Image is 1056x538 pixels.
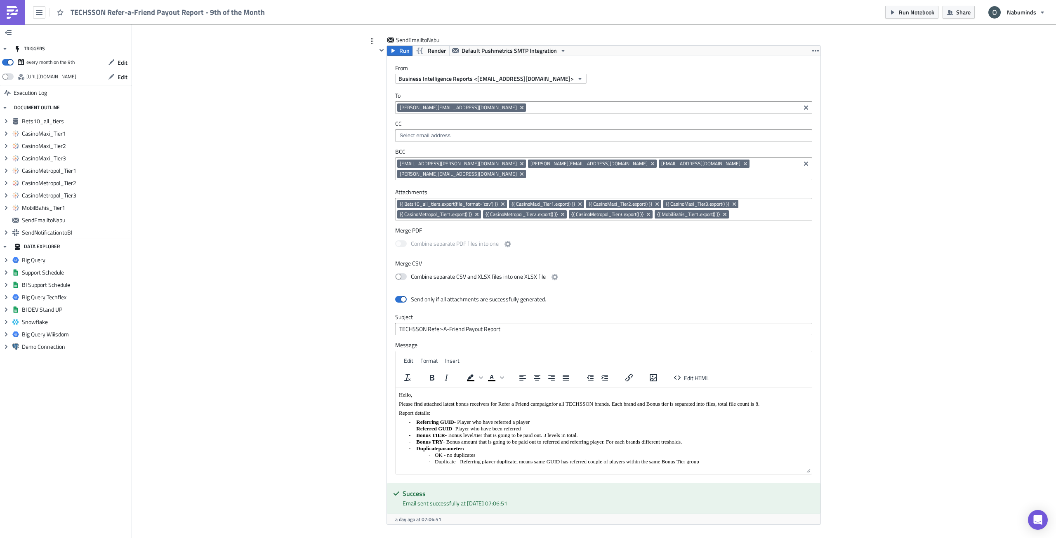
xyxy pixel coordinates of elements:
[412,46,450,56] button: Render
[519,103,526,112] button: Remove Tag
[742,160,750,168] button: Remove Tag
[377,45,387,55] button: Hide content
[118,58,127,67] span: Edit
[899,8,934,16] span: Run Notebook
[511,201,575,207] span: {{ CasinoMaxi_Tier1.export() }}
[395,341,812,349] label: Message
[400,104,517,111] span: [PERSON_NAME][EMAIL_ADDRESS][DOMAIN_NAME]
[400,211,472,218] span: {{ CasinoMetropol_Tier1.export() }}
[400,160,517,167] span: [EMAIL_ADDRESS][PERSON_NAME][DOMAIN_NAME]
[983,3,1050,21] button: Nabuminds
[26,70,76,83] div: https://pushmetrics.io/api/v1/report/Ynr1yvvrp2/webhook?token=42689e9b15f54e94b1bcf0164acd10cb
[622,372,636,383] button: Insert/edit link
[396,36,440,44] span: SendEmailtoNabu
[400,201,498,207] span: {{ Bets10_all_tiers.export(file_format='csv') }}
[22,130,130,137] span: CasinoMaxi_Tier1
[671,372,712,383] button: Edit HTML
[21,44,49,50] strong: Bonus TIER
[598,372,612,383] button: Increase indent
[13,31,134,37] span: - - Player who have referred a player
[22,167,130,174] span: CasinoMetropol_Tier1
[104,56,132,69] button: Edit
[645,210,653,218] button: Remove Tag
[14,239,60,254] div: DATA EXPLORER
[649,160,657,168] button: Remove Tag
[3,13,364,19] span: Please find attached latest bonus receivers for Refer a Friend campaign
[731,200,738,208] button: Remove Tag
[1007,8,1036,16] span: Nabuminds
[583,372,597,383] button: Decrease indent
[387,46,412,56] button: Run
[519,160,526,168] button: Remove Tag
[801,103,811,113] button: Clear selected items
[395,148,812,155] label: BCC
[13,51,286,57] span: - - Bonus amount that is going to be paid out to referred and referring player. For each brands d...
[657,211,720,218] span: {{ MobilBahis_Tier1.export() }}
[1028,510,1048,530] div: Open Intercom Messenger
[22,331,130,338] span: Big Query Wiiisdom
[400,171,517,177] span: [PERSON_NAME][EMAIL_ADDRESS][DOMAIN_NAME]
[411,296,546,303] div: Send only if all attachments are successfully generated.
[3,4,16,10] span: Hello,
[22,306,130,313] span: BI DEV Stand UP
[33,64,80,70] span: OK - no duplicates
[22,179,130,187] span: CasinoMetropol_Tier2
[395,188,812,196] label: Attachments
[3,7,430,14] body: Rich Text Area. Press ALT-0 for help.
[519,170,526,178] button: Remove Tag
[26,56,75,68] div: every month on the 9th
[22,216,130,224] span: SendEmailtoNabu
[13,57,21,63] span: -
[156,13,364,19] span: for all TECHSSON brands. Each brand and Bonus tier is separated into files, total file count is 8.
[21,31,58,37] strong: Referring GUID
[13,44,182,50] span: - - Bonus level/tier that is going to be paid out. 3 levels in total.
[684,373,709,382] span: Edit HTML
[956,8,971,16] span: Share
[22,204,130,211] span: MobilBahis_Tier1
[22,229,130,236] span: SendNotificationtoBI
[577,200,584,208] button: Remove Tag
[530,160,648,167] span: [PERSON_NAME][EMAIL_ADDRESS][DOMAIN_NAME]
[571,211,643,218] span: {{ CasinoMetropol_Tier3.export() }}
[425,372,439,383] button: Bold
[474,210,481,218] button: Remove Tag
[401,372,415,383] button: Clear formatting
[395,272,560,282] label: Combine separate CSV and XLSX files into one XLSX file
[104,70,132,83] button: Edit
[395,313,812,321] label: Subject
[395,120,812,127] label: CC
[43,57,69,63] span: parameter:
[646,372,660,383] button: Insert/edit image
[118,73,127,81] span: Edit
[22,343,130,350] span: Demo Connection
[661,160,740,167] span: [EMAIL_ADDRESS][DOMAIN_NAME]
[544,372,559,383] button: Align right
[395,64,820,72] label: From
[420,356,438,365] span: Format
[428,46,446,56] span: Render
[22,318,130,326] span: Snowflake
[14,85,47,100] span: Execution Log
[71,7,266,17] span: TECHSSON Refer-a-Friend Payout Report - 9th of the Month
[395,74,587,84] button: Business Intelligence Reports <[EMAIL_ADDRESS][DOMAIN_NAME]>
[559,372,573,383] button: Justify
[530,372,544,383] button: Align center
[801,159,811,169] button: Clear selected items
[14,41,45,56] div: TRIGGERS
[516,372,530,383] button: Align left
[503,239,513,249] button: Combine separate PDF files into one
[398,74,574,83] span: Business Intelligence Reports <[EMAIL_ADDRESS][DOMAIN_NAME]>
[500,200,507,208] button: Remove Tag
[462,46,557,56] span: Default Pushmetrics SMTP Integration
[3,3,430,10] p: Tableau Simple Report
[803,464,812,474] div: Resize
[22,269,130,276] span: Support Schedule
[721,210,729,218] button: Remove Tag
[439,372,453,383] button: Italic
[397,132,809,140] input: Select em ail add ress
[3,3,430,10] body: Rich Text Area. Press ALT-0 for help.
[22,155,130,162] span: CasinoMaxi_Tier3
[3,3,413,152] body: Rich Text Area. Press ALT-0 for help.
[486,211,558,218] span: {{ CasinoMetropol_Tier2.export() }}
[33,64,39,70] span: ·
